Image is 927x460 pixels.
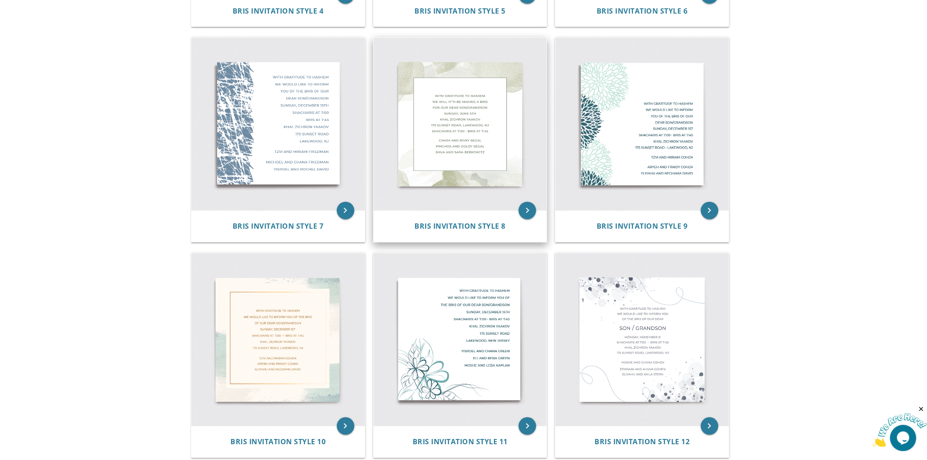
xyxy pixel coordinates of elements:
[597,6,688,16] span: Bris Invitation Style 6
[555,38,729,211] img: Bris Invitation Style 9
[337,202,354,219] a: keyboard_arrow_right
[555,253,729,427] img: Bris Invitation Style 12
[233,6,324,16] span: Bris Invitation Style 4
[415,222,506,231] span: Bris Invitation Style 8
[519,418,536,435] a: keyboard_arrow_right
[701,418,718,435] a: keyboard_arrow_right
[595,438,690,446] a: Bris Invitation Style 12
[415,223,506,231] a: Bris Invitation Style 8
[233,223,324,231] a: Bris Invitation Style 7
[519,202,536,219] a: keyboard_arrow_right
[415,6,506,16] span: Bris Invitation Style 5
[374,253,547,427] img: Bris Invitation Style 11
[337,418,354,435] a: keyboard_arrow_right
[413,438,508,446] a: Bris Invitation Style 11
[415,7,506,15] a: Bris Invitation Style 5
[191,253,365,427] img: Bris Invitation Style 10
[597,7,688,15] a: Bris Invitation Style 6
[230,437,326,447] span: Bris Invitation Style 10
[374,38,547,211] img: Bris Invitation Style 8
[230,438,326,446] a: Bris Invitation Style 10
[595,437,690,447] span: Bris Invitation Style 12
[233,222,324,231] span: Bris Invitation Style 7
[191,38,365,211] img: Bris Invitation Style 7
[597,222,688,231] span: Bris Invitation Style 9
[873,405,927,447] iframe: chat widget
[413,437,508,447] span: Bris Invitation Style 11
[597,223,688,231] a: Bris Invitation Style 9
[233,7,324,15] a: Bris Invitation Style 4
[701,202,718,219] a: keyboard_arrow_right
